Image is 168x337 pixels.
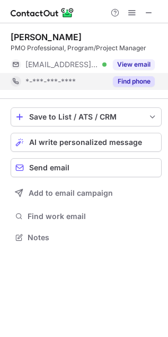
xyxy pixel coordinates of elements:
button: Find work email [11,209,162,224]
span: Find work email [28,212,157,221]
div: [PERSON_NAME] [11,32,82,42]
span: AI write personalized message [29,138,142,147]
span: Notes [28,233,157,242]
span: Add to email campaign [29,189,113,197]
button: Reveal Button [113,59,155,70]
button: save-profile-one-click [11,107,162,126]
button: Reveal Button [113,76,155,87]
div: Save to List / ATS / CRM [29,113,143,121]
span: [EMAIL_ADDRESS][DOMAIN_NAME] [25,60,99,69]
button: Notes [11,230,162,245]
button: Send email [11,158,162,177]
button: AI write personalized message [11,133,162,152]
span: Send email [29,163,69,172]
div: PMO Professional, Program/Project Manager [11,43,162,53]
img: ContactOut v5.3.10 [11,6,74,19]
button: Add to email campaign [11,184,162,203]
